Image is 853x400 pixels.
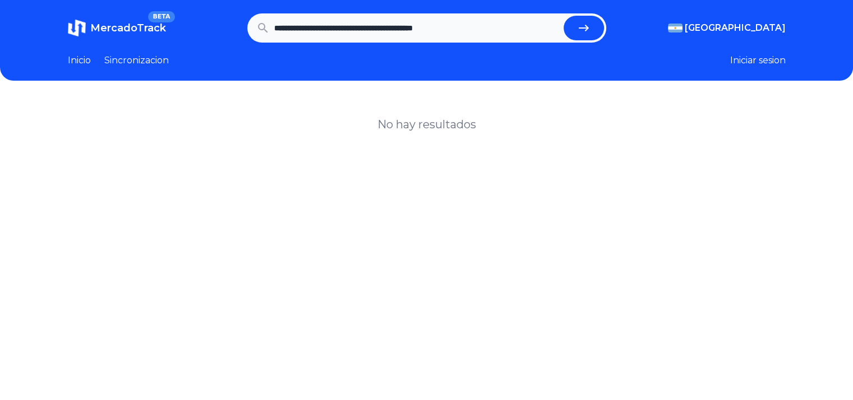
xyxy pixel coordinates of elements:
[685,21,786,35] span: [GEOGRAPHIC_DATA]
[68,19,86,37] img: MercadoTrack
[730,54,786,67] button: Iniciar sesion
[148,11,174,22] span: BETA
[668,24,683,32] img: Argentina
[90,22,166,34] span: MercadoTrack
[104,54,169,67] a: Sincronizacion
[68,54,91,67] a: Inicio
[68,19,166,37] a: MercadoTrackBETA
[668,21,786,35] button: [GEOGRAPHIC_DATA]
[377,117,476,132] h1: No hay resultados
